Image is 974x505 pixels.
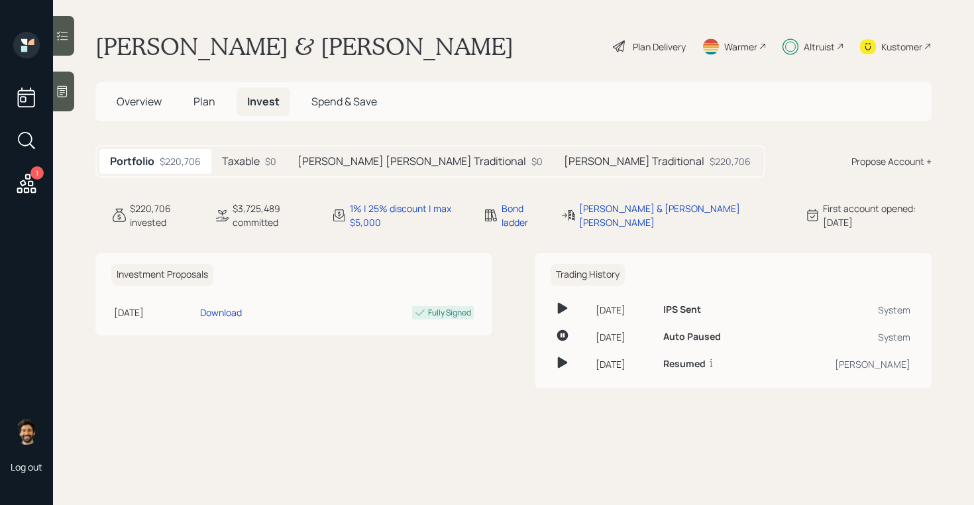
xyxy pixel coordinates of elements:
div: Log out [11,461,42,473]
div: 1 [30,166,44,180]
div: $3,725,489 committed [233,201,315,229]
h5: Taxable [222,155,260,168]
h6: Investment Proposals [111,264,213,286]
div: Download [200,306,242,319]
div: Altruist [804,40,835,54]
div: First account opened: [DATE] [823,201,932,229]
div: $220,706 [160,154,201,168]
div: Kustomer [881,40,922,54]
div: $0 [531,154,543,168]
div: [DATE] [596,330,653,344]
div: Propose Account + [851,154,932,168]
div: [DATE] [596,303,653,317]
div: Bond ladder [502,201,544,229]
h6: Resumed [663,359,706,370]
h5: [PERSON_NAME] Traditional [564,155,704,168]
div: [DATE] [596,357,653,371]
h6: Trading History [551,264,625,286]
div: System [777,303,910,317]
span: Invest [247,94,280,109]
h1: [PERSON_NAME] & [PERSON_NAME] [95,32,514,61]
img: eric-schwartz-headshot.png [13,418,40,445]
div: Warmer [724,40,757,54]
div: [DATE] [114,306,195,319]
h5: Portfolio [110,155,154,168]
h5: [PERSON_NAME] [PERSON_NAME] Traditional [298,155,526,168]
div: [PERSON_NAME] [777,357,910,371]
div: $0 [265,154,276,168]
span: Spend & Save [311,94,377,109]
h6: IPS Sent [663,304,701,315]
div: System [777,330,910,344]
h6: Auto Paused [663,331,721,343]
span: Plan [193,94,215,109]
div: $220,706 [710,154,751,168]
div: Plan Delivery [633,40,686,54]
div: [PERSON_NAME] & [PERSON_NAME] [PERSON_NAME] [579,201,789,229]
div: Fully Signed [428,307,471,319]
span: Overview [117,94,162,109]
div: 1% | 25% discount | max $5,000 [350,201,467,229]
div: $220,706 invested [130,201,198,229]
